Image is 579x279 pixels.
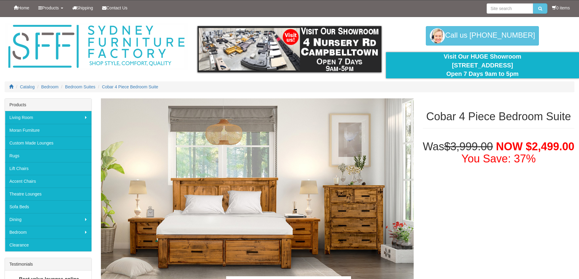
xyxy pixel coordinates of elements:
[5,162,91,175] a: Lift Chairs
[5,137,91,149] a: Custom Made Lounges
[18,5,29,10] span: Home
[77,5,93,10] span: Shipping
[5,239,91,251] a: Clearance
[9,0,34,15] a: Home
[5,200,91,213] a: Sofa Beds
[5,111,91,124] a: Living Room
[106,5,127,10] span: Contact Us
[68,0,98,15] a: Shipping
[198,26,381,72] img: showroom.gif
[41,84,59,89] a: Bedroom
[42,5,59,10] span: Products
[496,140,574,153] span: NOW $2,499.00
[5,258,91,270] div: Testimonials
[5,188,91,200] a: Theatre Lounges
[34,0,67,15] a: Products
[423,141,574,165] h1: Was
[20,84,35,89] a: Catalog
[5,175,91,188] a: Accent Chairs
[98,0,132,15] a: Contact Us
[5,99,91,111] div: Products
[5,213,91,226] a: Dining
[65,84,95,89] a: Bedroom Suites
[5,149,91,162] a: Rugs
[5,23,188,70] img: Sydney Furniture Factory
[552,5,570,11] li: 0 items
[444,140,493,153] del: $3,999.00
[5,226,91,239] a: Bedroom
[5,124,91,137] a: Moran Furniture
[461,152,536,165] font: You Save: 37%
[423,111,574,123] h1: Cobar 4 Piece Bedroom Suite
[487,3,533,14] input: Site search
[102,84,158,89] a: Cobar 4 Piece Bedroom Suite
[391,52,574,78] div: Visit Our HUGE Showroom [STREET_ADDRESS] Open 7 Days 9am to 5pm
